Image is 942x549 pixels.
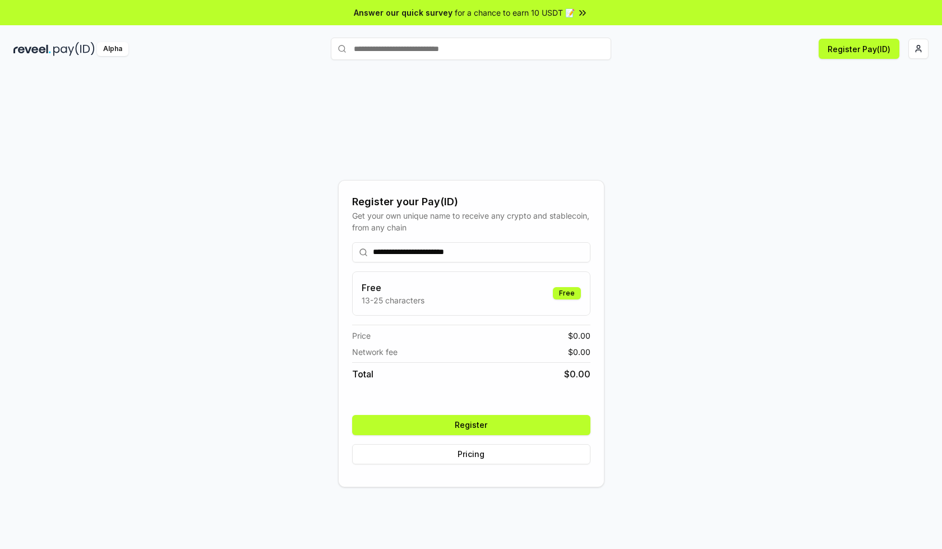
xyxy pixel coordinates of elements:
span: $ 0.00 [564,367,590,381]
p: 13-25 characters [362,294,424,306]
div: Alpha [97,42,128,56]
div: Get your own unique name to receive any crypto and stablecoin, from any chain [352,210,590,233]
button: Pricing [352,444,590,464]
img: reveel_dark [13,42,51,56]
button: Register Pay(ID) [819,39,899,59]
span: $ 0.00 [568,330,590,342]
span: Network fee [352,346,398,358]
div: Register your Pay(ID) [352,194,590,210]
span: $ 0.00 [568,346,590,358]
button: Register [352,415,590,435]
h3: Free [362,281,424,294]
span: Answer our quick survey [354,7,452,19]
div: Free [553,287,581,299]
span: for a chance to earn 10 USDT 📝 [455,7,575,19]
img: pay_id [53,42,95,56]
span: Total [352,367,373,381]
span: Price [352,330,371,342]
